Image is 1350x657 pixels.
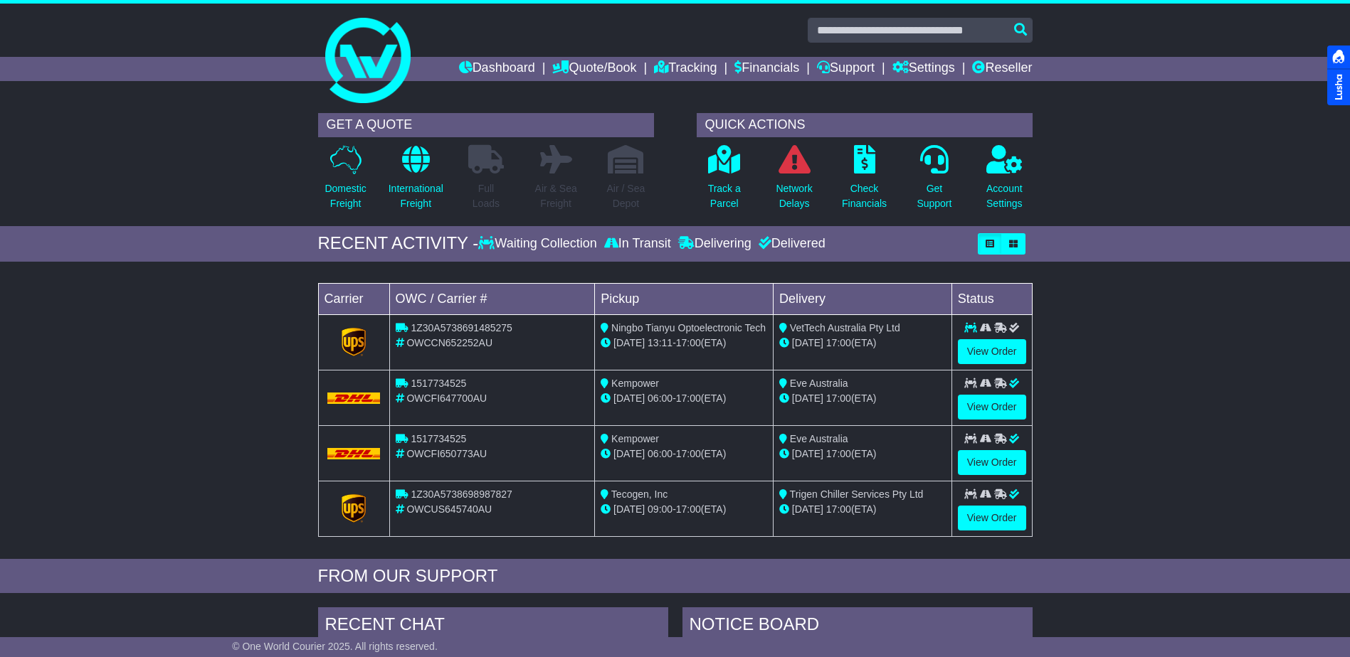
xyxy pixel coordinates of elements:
[389,181,443,211] p: International Freight
[790,433,848,444] span: Eve Australia
[648,392,673,404] span: 06:00
[406,337,492,348] span: OWCCN652252AU
[406,448,487,459] span: OWCFI650773AU
[958,395,1026,420] a: View Order
[613,503,645,515] span: [DATE]
[773,283,951,314] td: Delivery
[916,144,952,219] a: GetSupport
[826,448,851,459] span: 17:00
[318,283,389,314] td: Carrier
[775,144,813,219] a: NetworkDelays
[676,392,701,404] span: 17:00
[318,607,668,646] div: RECENT CHAT
[459,57,535,81] a: Dashboard
[790,322,900,333] span: VetTech Australia Pty Ltd
[986,181,1023,211] p: Account Settings
[779,391,946,406] div: (ETA)
[682,607,1033,646] div: NOTICE BOARD
[318,113,654,137] div: GET A QUOTE
[676,503,701,515] span: 17:00
[707,144,742,219] a: Track aParcel
[388,144,444,219] a: InternationalFreight
[613,448,645,459] span: [DATE]
[406,392,487,404] span: OWCFI647700AU
[601,447,767,461] div: - (ETA)
[601,236,675,252] div: In Transit
[842,181,887,211] p: Check Financials
[552,57,636,81] a: Quote/Book
[779,447,946,461] div: (ETA)
[601,336,767,351] div: - (ETA)
[607,181,645,211] p: Air / Sea Depot
[779,336,946,351] div: (ETA)
[648,448,673,459] span: 06:00
[792,448,823,459] span: [DATE]
[734,57,799,81] a: Financials
[406,503,492,515] span: OWCUS645740AU
[342,328,366,356] img: GetCarrierServiceLogo
[611,488,668,500] span: Tecogen, Inc
[613,392,645,404] span: [DATE]
[411,322,512,333] span: 1Z30A5738691485275
[708,181,741,211] p: Track a Parcel
[792,392,823,404] span: [DATE]
[958,450,1026,475] a: View Order
[325,181,366,211] p: Domestic Freight
[676,448,701,459] span: 17:00
[478,236,600,252] div: Waiting Collection
[792,503,823,515] span: [DATE]
[232,641,438,652] span: © One World Courier 2025. All rights reserved.
[826,503,851,515] span: 17:00
[972,57,1032,81] a: Reseller
[411,433,466,444] span: 1517734525
[648,503,673,515] span: 09:00
[958,339,1026,364] a: View Order
[535,181,577,211] p: Air & Sea Freight
[411,488,512,500] span: 1Z30A5738698987827
[755,236,826,252] div: Delivered
[792,337,823,348] span: [DATE]
[675,236,755,252] div: Delivering
[611,433,659,444] span: Kempower
[676,337,701,348] span: 17:00
[986,144,1023,219] a: AccountSettings
[327,392,381,404] img: DHL.png
[817,57,875,81] a: Support
[826,392,851,404] span: 17:00
[841,144,887,219] a: CheckFinancials
[342,494,366,523] img: GetCarrierServiceLogo
[790,378,848,389] span: Eve Australia
[595,283,774,314] td: Pickup
[411,378,466,389] span: 1517734525
[826,337,851,348] span: 17:00
[958,506,1026,530] a: View Order
[601,391,767,406] div: - (ETA)
[327,448,381,459] img: DHL.png
[951,283,1032,314] td: Status
[790,488,924,500] span: Trigen Chiller Services Pty Ltd
[318,233,479,254] div: RECENT ACTIVITY -
[892,57,955,81] a: Settings
[613,337,645,348] span: [DATE]
[468,181,504,211] p: Full Loads
[611,378,659,389] span: Kempower
[779,502,946,517] div: (ETA)
[776,181,812,211] p: Network Delays
[389,283,595,314] td: OWC / Carrier #
[601,502,767,517] div: - (ETA)
[648,337,673,348] span: 13:11
[324,144,366,219] a: DomesticFreight
[917,181,951,211] p: Get Support
[611,322,766,333] span: Ningbo Tianyu Optoelectronic Tech
[697,113,1033,137] div: QUICK ACTIONS
[654,57,717,81] a: Tracking
[318,566,1033,587] div: FROM OUR SUPPORT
